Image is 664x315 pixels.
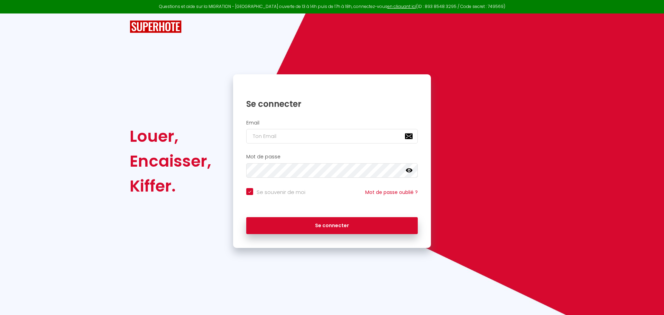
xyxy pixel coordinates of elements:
div: Kiffer. [130,174,211,198]
button: Se connecter [246,217,418,234]
div: Louer, [130,124,211,149]
h1: Se connecter [246,99,418,109]
input: Ton Email [246,129,418,143]
a: Mot de passe oublié ? [365,189,418,196]
h2: Mot de passe [246,154,418,160]
img: SuperHote logo [130,20,182,33]
div: Encaisser, [130,149,211,174]
a: en cliquant ici [387,3,416,9]
h2: Email [246,120,418,126]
